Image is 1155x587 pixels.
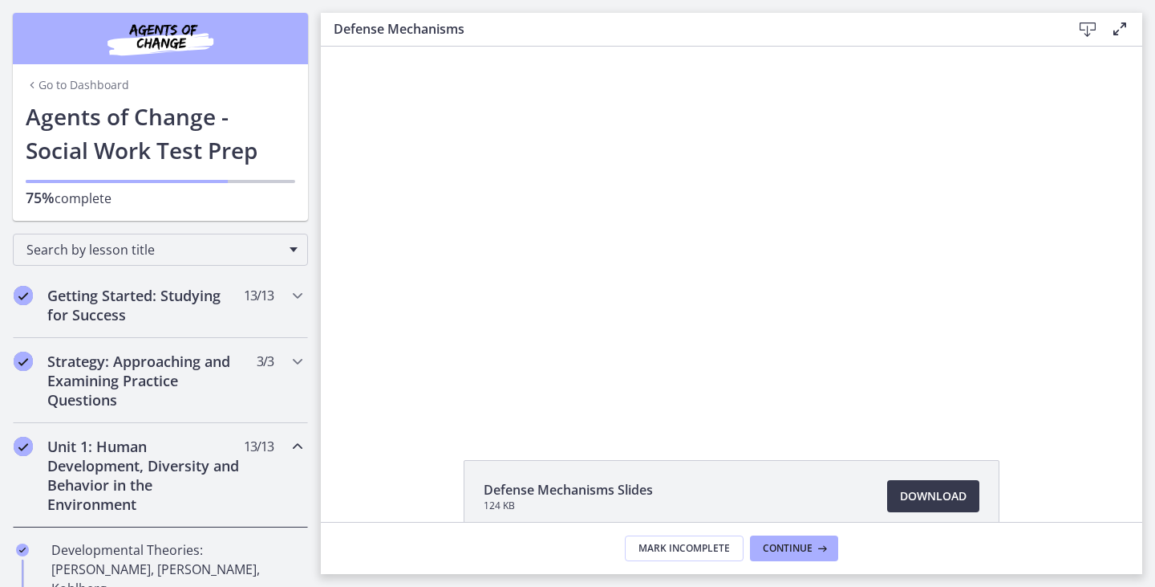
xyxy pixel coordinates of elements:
span: 3 / 3 [257,352,274,371]
span: 75% [26,188,55,207]
h2: Strategy: Approaching and Examining Practice Questions [47,352,243,410]
button: Continue [750,536,838,561]
span: Download [900,487,967,506]
iframe: Video Lesson [321,47,1142,423]
p: complete [26,188,295,208]
h3: Defense Mechanisms [334,19,1046,39]
i: Completed [16,544,29,556]
i: Completed [14,286,33,305]
span: 13 / 13 [244,286,274,305]
div: Search by lesson title [13,234,308,266]
i: Completed [14,352,33,371]
a: Download [887,480,979,512]
span: Mark Incomplete [638,542,730,555]
span: 13 / 13 [244,437,274,456]
h2: Getting Started: Studying for Success [47,286,243,324]
h2: Unit 1: Human Development, Diversity and Behavior in the Environment [47,437,243,514]
span: Continue [763,542,813,555]
span: Search by lesson title [26,241,282,259]
img: Agents of Change [64,19,257,58]
a: Go to Dashboard [26,77,129,93]
span: Defense Mechanisms Slides [484,480,653,499]
i: Completed [14,437,33,456]
h1: Agents of Change - Social Work Test Prep [26,100,295,167]
button: Mark Incomplete [625,536,744,561]
span: 124 KB [484,499,653,512]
